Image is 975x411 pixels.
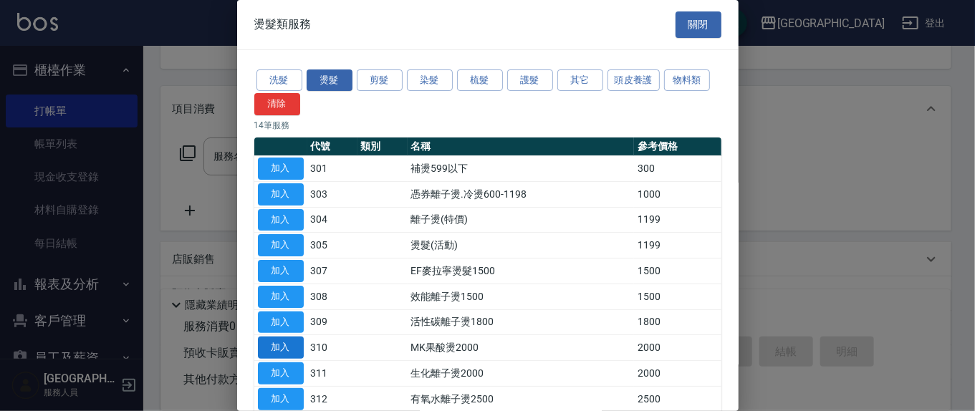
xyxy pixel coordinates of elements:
[408,233,634,258] td: 燙髮(活動)
[258,260,304,282] button: 加入
[507,69,553,92] button: 護髮
[357,137,408,156] th: 類別
[254,119,721,132] p: 14 筆服務
[307,284,357,309] td: 308
[408,258,634,284] td: EF麥拉寧燙髮1500
[408,309,634,335] td: 活性碳離子燙1800
[307,309,357,335] td: 309
[258,209,304,231] button: 加入
[634,207,721,233] td: 1199
[634,137,721,156] th: 參考價格
[634,156,721,182] td: 300
[634,309,721,335] td: 1800
[664,69,710,92] button: 物料類
[254,93,300,115] button: 清除
[634,361,721,387] td: 2000
[408,207,634,233] td: 離子燙(特價)
[307,361,357,387] td: 311
[408,181,634,207] td: 憑券離子燙.冷燙600-1198
[408,335,634,361] td: MK果酸燙2000
[457,69,503,92] button: 梳髮
[307,137,357,156] th: 代號
[307,69,352,92] button: 燙髮
[408,284,634,309] td: 效能離子燙1500
[258,362,304,385] button: 加入
[634,284,721,309] td: 1500
[634,181,721,207] td: 1000
[307,233,357,258] td: 305
[557,69,603,92] button: 其它
[258,337,304,359] button: 加入
[258,286,304,308] button: 加入
[256,69,302,92] button: 洗髮
[408,361,634,387] td: 生化離子燙2000
[634,335,721,361] td: 2000
[407,69,453,92] button: 染髮
[676,11,721,38] button: 關閉
[408,156,634,182] td: 補燙599以下
[307,258,357,284] td: 307
[634,233,721,258] td: 1199
[258,234,304,256] button: 加入
[307,207,357,233] td: 304
[357,69,403,92] button: 剪髮
[408,137,634,156] th: 名稱
[634,258,721,284] td: 1500
[258,183,304,205] button: 加入
[607,69,661,92] button: 頭皮養護
[307,335,357,361] td: 310
[307,156,357,182] td: 301
[307,181,357,207] td: 303
[254,17,312,32] span: 燙髮類服務
[258,158,304,180] button: 加入
[258,311,304,334] button: 加入
[258,388,304,410] button: 加入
